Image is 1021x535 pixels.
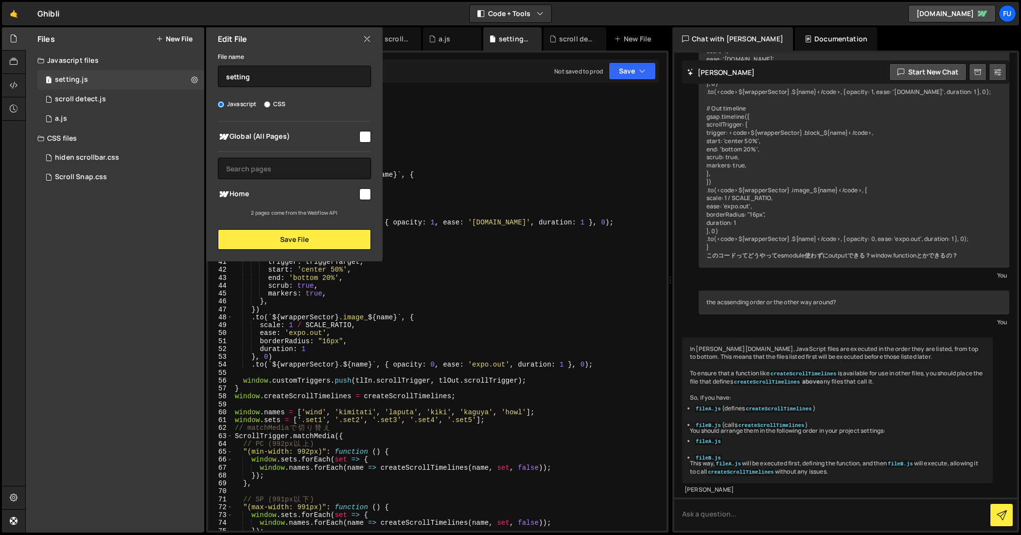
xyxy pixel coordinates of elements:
div: 52 [208,345,233,353]
label: CSS [264,99,285,109]
h2: [PERSON_NAME] [687,68,755,77]
div: Ghibli [37,8,59,19]
a: 🤙 [2,2,26,25]
a: [DOMAIN_NAME] [908,5,996,22]
label: Javascript [218,99,257,109]
div: 57 [208,385,233,392]
div: 48 [208,314,233,321]
div: 44 [208,282,233,290]
code: fileB.js [695,455,722,461]
div: 69 [208,480,233,487]
code: createScrollTimelines [738,422,806,429]
code: createScrollTimelines [770,370,838,377]
div: 54 [208,361,233,369]
div: 59 [208,401,233,408]
h2: Edit File [218,34,247,44]
div: 17069/47065.js [37,109,204,129]
div: 75 [208,527,233,535]
ul: You should arrange them in the following order in your project settings: [690,405,985,462]
code: fileA.js [715,461,742,467]
div: 68 [208,472,233,480]
span: Global (All Pages) [218,131,358,143]
div: Chat with [PERSON_NAME] [672,27,793,51]
div: 58 [208,392,233,400]
div: 55 [208,369,233,377]
button: Code + Tools [470,5,551,22]
div: 61 [208,416,233,424]
button: Start new chat [889,63,967,81]
div: 74 [208,519,233,527]
div: Documentation [795,27,877,51]
button: Save [609,62,656,80]
div: 45 [208,290,233,297]
div: 63 [208,432,233,440]
div: 67 [208,464,233,472]
a: Fu [999,5,1016,22]
div: hiden scrollbar.css [364,34,409,44]
div: You [701,317,1007,327]
input: Search pages [218,158,371,179]
label: File name [218,52,244,62]
button: Save File [218,229,371,250]
div: 72 [208,503,233,511]
div: You [701,270,1007,280]
div: setting.js [499,34,530,44]
span: 1 [46,77,52,85]
code: fileA.js [695,406,722,412]
code: fileB.js [887,461,914,467]
div: 71 [208,496,233,503]
div: 47 [208,306,233,314]
span: Home [218,188,358,200]
div: 62 [208,424,233,432]
div: a.js [439,34,451,44]
div: 51 [208,337,233,345]
div: Scroll Snap.css [55,173,107,182]
code: createScrollTimelines [707,469,775,476]
code: createScrollTimelines [733,379,801,386]
div: 64 [208,440,233,448]
input: Name [218,66,371,87]
code: createScrollTimelines [745,406,813,412]
div: 17069/47032.js [37,70,204,90]
div: 41 [208,258,233,266]
div: Javascript files [26,51,204,70]
div: 46 [208,297,233,305]
div: hiden scrollbar.css [55,153,119,162]
div: scroll detect.js [559,34,595,44]
div: 17069/47438.css [37,148,204,167]
div: [PERSON_NAME] [685,486,990,494]
div: 73 [208,511,233,519]
div: 17069/47023.js [37,90,204,109]
h2: Files [37,34,55,44]
div: setting.js [55,75,88,84]
button: New File [156,35,193,43]
small: 2 pages come from the Webflow API [251,209,337,216]
div: 60 [208,408,233,416]
code: fileB.js [695,422,722,429]
div: 42 [208,266,233,274]
div: 66 [208,456,233,463]
div: Not saved to prod [554,67,603,75]
div: 70 [208,487,233,495]
div: In [PERSON_NAME][DOMAIN_NAME], JavaScript files are executed in the order they are listed, from t... [682,337,993,484]
div: 65 [208,448,233,456]
li: (defines ) [695,405,985,413]
div: 43 [208,274,233,282]
div: scroll detect.js [55,95,106,104]
div: the acssending order or the other way around? [699,291,1009,314]
strong: above [802,377,820,386]
div: 56 [208,377,233,385]
div: 50 [208,329,233,337]
code: fileA.js [695,438,722,445]
div: 53 [208,353,233,361]
div: a.js [55,114,67,123]
div: CSS files [26,129,204,148]
div: New File [614,34,655,44]
div: 17069/46980.css [37,167,204,187]
input: Javascript [218,101,224,108]
input: CSS [264,101,270,108]
div: 49 [208,321,233,329]
li: (calls ) [695,421,985,429]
